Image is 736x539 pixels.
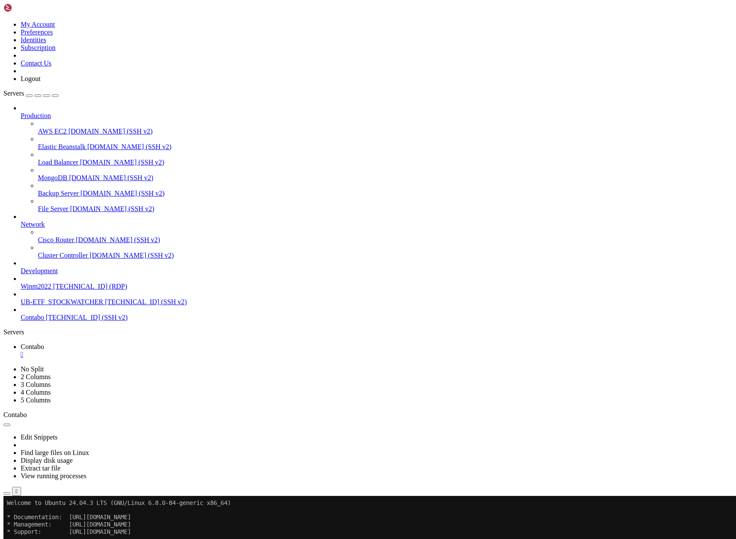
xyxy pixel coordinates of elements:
x-row: * Support: [URL][DOMAIN_NAME] [3,32,624,40]
span: Cisco Router [38,236,74,243]
a: Extract tar file [21,464,60,472]
span: [DOMAIN_NAME] (SSH v2) [68,128,153,135]
x-row: just raised the bar for easy, resilient and secure K8s cluster deployment. [3,147,624,154]
x-row: => There are 2 zombie processes. [3,125,624,133]
x-row: Swap usage: 0% [3,82,624,90]
li: Cluster Controller [DOMAIN_NAME] (SSH v2) [38,244,733,259]
x-row: Expanded Security Maintenance for Applications is not enabled. [3,175,624,183]
li: AWS EC2 [DOMAIN_NAME] (SSH v2) [38,120,733,135]
button:  [12,487,21,496]
x-row: To see these additional updates run: apt list --upgradable [3,204,624,212]
a: Cluster Controller [DOMAIN_NAME] (SSH v2) [38,252,733,259]
a: AWS EC2 [DOMAIN_NAME] (SSH v2) [38,128,733,135]
span: AWS EC2 [38,128,67,135]
span: [DOMAIN_NAME] (SSH v2) [70,205,155,212]
x-row: Usage of /: 0.8% of 483.29GB [3,68,624,75]
x-row: System load: 0.46 [3,61,624,68]
x-row: root@vmi2822970:~# [3,333,624,340]
x-row: IPv6 address for eth0: [TECHNICAL_ID] [3,111,624,118]
x-row: * Documentation: [URL][DOMAIN_NAME] [3,18,624,25]
span: Contabo [3,411,27,418]
x-row: Processes: 204 [3,90,624,97]
a: Winm2022 [TECHNICAL_ID] (RDP) [21,283,733,290]
span: Contabo [21,314,44,321]
a: Display disk usage [21,457,73,464]
li: Winm2022 [TECHNICAL_ID] (RDP) [21,275,733,290]
a:  [21,351,733,358]
x-row: 1 update can be applied immediately. [3,190,624,197]
x-row: Welcome to Ubuntu 24.04.3 LTS (GNU/Linux 6.8.0-84-generic x86_64) [3,3,624,11]
li: Elastic Beanstalk [DOMAIN_NAME] (SSH v2) [38,135,733,151]
x-row: * Strictly confined Kubernetes makes edge and IoT secure. Learn how MicroK8s [3,140,624,147]
x-row: * Management: [URL][DOMAIN_NAME] [3,25,624,32]
a: 3 Columns [21,381,51,388]
a: Subscription [21,44,56,51]
a: Contact Us [21,59,52,67]
x-row: Welcome! [3,290,624,297]
li: MongoDB [DOMAIN_NAME] (SSH v2) [38,166,733,182]
li: Backup Server [DOMAIN_NAME] (SSH v2) [38,182,733,197]
span: File Server [38,205,68,212]
li: UB-ETF_STOCKWATCHER [TECHNICAL_ID] (SSH v2) [21,290,733,306]
a: Elastic Beanstalk [DOMAIN_NAME] (SSH v2) [38,143,733,151]
img: Shellngn [3,3,53,12]
li: Development [21,259,733,275]
div: Servers [3,328,733,336]
a: UB-ETF_STOCKWATCHER [TECHNICAL_ID] (SSH v2) [21,298,733,306]
a: 5 Columns [21,396,51,404]
li: Production [21,104,733,213]
li: Network [21,213,733,259]
x-row: Enable ESM Apps to receive additional future security updates. [3,218,624,226]
x-row: Last login: [DATE] from [TECHNICAL_ID] [3,326,624,333]
span: [DOMAIN_NAME] (SSH v2) [87,143,172,150]
x-row: See [URL][DOMAIN_NAME] or run: sudo pro status [3,225,624,233]
a: Contabo [21,343,733,358]
span: Network [21,221,45,228]
span: [DOMAIN_NAME] (SSH v2) [69,174,153,181]
x-row: 1 of these updates is a standard security update. [3,197,624,204]
x-row: Memory usage: 19% [3,75,624,82]
span: UB-ETF_STOCKWATCHER [21,298,103,305]
span: [TECHNICAL_ID] (RDP) [53,283,127,290]
x-row: _____ [3,247,624,254]
a: Identities [21,36,47,44]
a: Backup Server [DOMAIN_NAME] (SSH v2) [38,190,733,197]
a: Edit Snippets [21,433,58,441]
li: Load Balancer [DOMAIN_NAME] (SSH v2) [38,151,733,166]
div: (19, 46) [72,333,76,340]
a: MongoDB [DOMAIN_NAME] (SSH v2) [38,174,733,182]
span: [DOMAIN_NAME] (SSH v2) [80,159,165,166]
a: Contabo [TECHNICAL_ID] (SSH v2) [21,314,733,321]
span: [TECHNICAL_ID] (SSH v2) [105,298,187,305]
span: [DOMAIN_NAME] (SSH v2) [90,252,174,259]
x-row: | | / _ \| \| |_ _/ \ | _ )/ _ \ [3,262,624,269]
span: MongoDB [38,174,67,181]
span: [TECHNICAL_ID] (SSH v2) [46,314,127,321]
span: Servers [3,90,24,97]
a: Servers [3,90,59,97]
span: [DOMAIN_NAME] (SSH v2) [81,190,165,197]
li: File Server [DOMAIN_NAME] (SSH v2) [38,197,733,213]
x-row: Users logged in: 1 [3,97,624,104]
span: [DOMAIN_NAME] (SSH v2) [76,236,160,243]
span: Contabo [21,343,44,350]
x-row: / ___/___ _ _ _____ _ ___ ___ [3,254,624,262]
x-row: \____\___/|_|\_| |_/_/ \_|___/\___/ [3,276,624,283]
a: Preferences [21,28,53,36]
span: Winm2022 [21,283,51,290]
a: Find large files on Linux [21,449,89,456]
x-row: [URL][DOMAIN_NAME] [3,161,624,168]
x-row: This server is hosted by Contabo. If you have any questions or need help, [3,304,624,312]
a: Production [21,112,733,120]
span: Load Balancer [38,159,78,166]
a: 4 Columns [21,389,51,396]
x-row: System information as of [DATE] [3,47,624,54]
a: No Split [21,365,44,373]
div:  [16,488,18,495]
span: Backup Server [38,190,79,197]
span: Development [21,267,58,274]
x-row: please don't hesitate to contact us at [EMAIL_ADDRESS][DOMAIN_NAME]. [3,312,624,319]
a: View running processes [21,472,87,480]
a: Cisco Router [DOMAIN_NAME] (SSH v2) [38,236,733,244]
